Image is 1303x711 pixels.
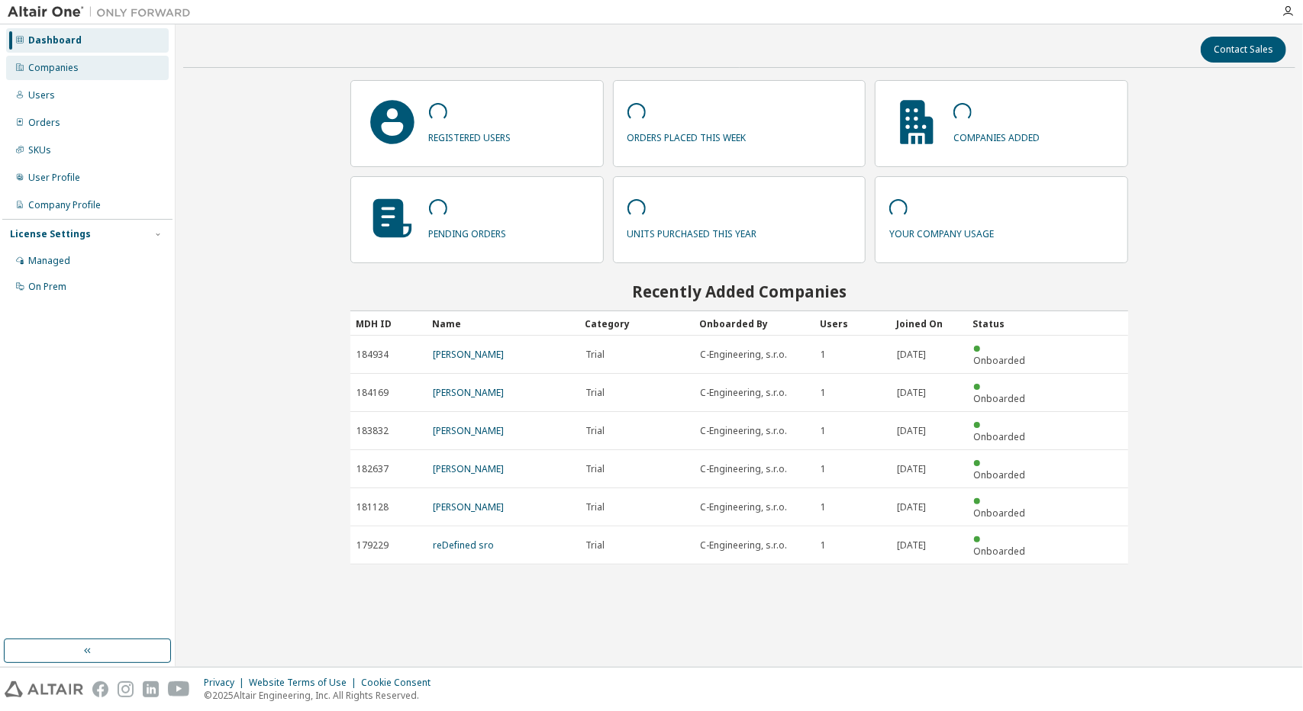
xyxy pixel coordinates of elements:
[361,677,440,689] div: Cookie Consent
[898,463,927,475] span: [DATE]
[897,311,961,336] div: Joined On
[92,681,108,697] img: facebook.svg
[821,463,827,475] span: 1
[586,387,605,399] span: Trial
[10,228,91,240] div: License Settings
[434,386,505,399] a: [PERSON_NAME]
[889,223,994,240] p: your company usage
[821,349,827,361] span: 1
[974,545,1026,558] span: Onboarded
[434,500,505,513] a: [PERSON_NAME]
[586,539,605,552] span: Trial
[1201,37,1286,63] button: Contact Sales
[586,425,605,437] span: Trial
[357,463,389,475] span: 182637
[429,223,507,240] p: pending orders
[898,387,927,399] span: [DATE]
[350,282,1129,301] h2: Recently Added Companies
[433,311,573,336] div: Name
[974,392,1026,405] span: Onboarded
[701,425,788,437] span: C-Engineering, s.r.o.
[821,425,827,437] span: 1
[953,127,1040,144] p: companies added
[357,425,389,437] span: 183832
[585,311,688,336] div: Category
[821,387,827,399] span: 1
[701,539,788,552] span: C-Engineering, s.r.o.
[357,349,389,361] span: 184934
[974,430,1026,443] span: Onboarded
[701,387,788,399] span: C-Engineering, s.r.o.
[434,462,505,475] a: [PERSON_NAME]
[8,5,198,20] img: Altair One
[898,539,927,552] span: [DATE]
[28,281,66,293] div: On Prem
[28,62,79,74] div: Companies
[586,349,605,361] span: Trial
[429,127,511,144] p: registered users
[28,34,82,47] div: Dashboard
[898,501,927,513] span: [DATE]
[357,539,389,552] span: 179229
[28,172,80,184] div: User Profile
[434,424,505,437] a: [PERSON_NAME]
[204,677,249,689] div: Privacy
[700,311,808,336] div: Onboarded By
[821,501,827,513] span: 1
[627,127,747,144] p: orders placed this week
[974,507,1026,520] span: Onboarded
[974,354,1026,367] span: Onboarded
[821,311,885,336] div: Users
[821,539,827,552] span: 1
[204,689,440,702] p: © 2025 Altair Engineering, Inc. All Rights Reserved.
[249,677,361,689] div: Website Terms of Use
[434,348,505,361] a: [PERSON_NAME]
[28,144,51,156] div: SKUs
[701,501,788,513] span: C-Engineering, s.r.o.
[28,199,101,211] div: Company Profile
[5,681,83,697] img: altair_logo.svg
[701,349,788,361] span: C-Engineering, s.r.o.
[28,117,60,129] div: Orders
[974,468,1026,481] span: Onboarded
[28,89,55,101] div: Users
[973,311,1037,336] div: Status
[627,223,757,240] p: units purchased this year
[28,255,70,267] div: Managed
[898,349,927,361] span: [DATE]
[898,425,927,437] span: [DATE]
[586,463,605,475] span: Trial
[434,539,495,552] a: reDefined sro
[356,311,421,336] div: MDH ID
[357,387,389,399] span: 184169
[701,463,788,475] span: C-Engineering, s.r.o.
[357,501,389,513] span: 181128
[168,681,190,697] img: youtube.svg
[143,681,159,697] img: linkedin.svg
[118,681,134,697] img: instagram.svg
[586,501,605,513] span: Trial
